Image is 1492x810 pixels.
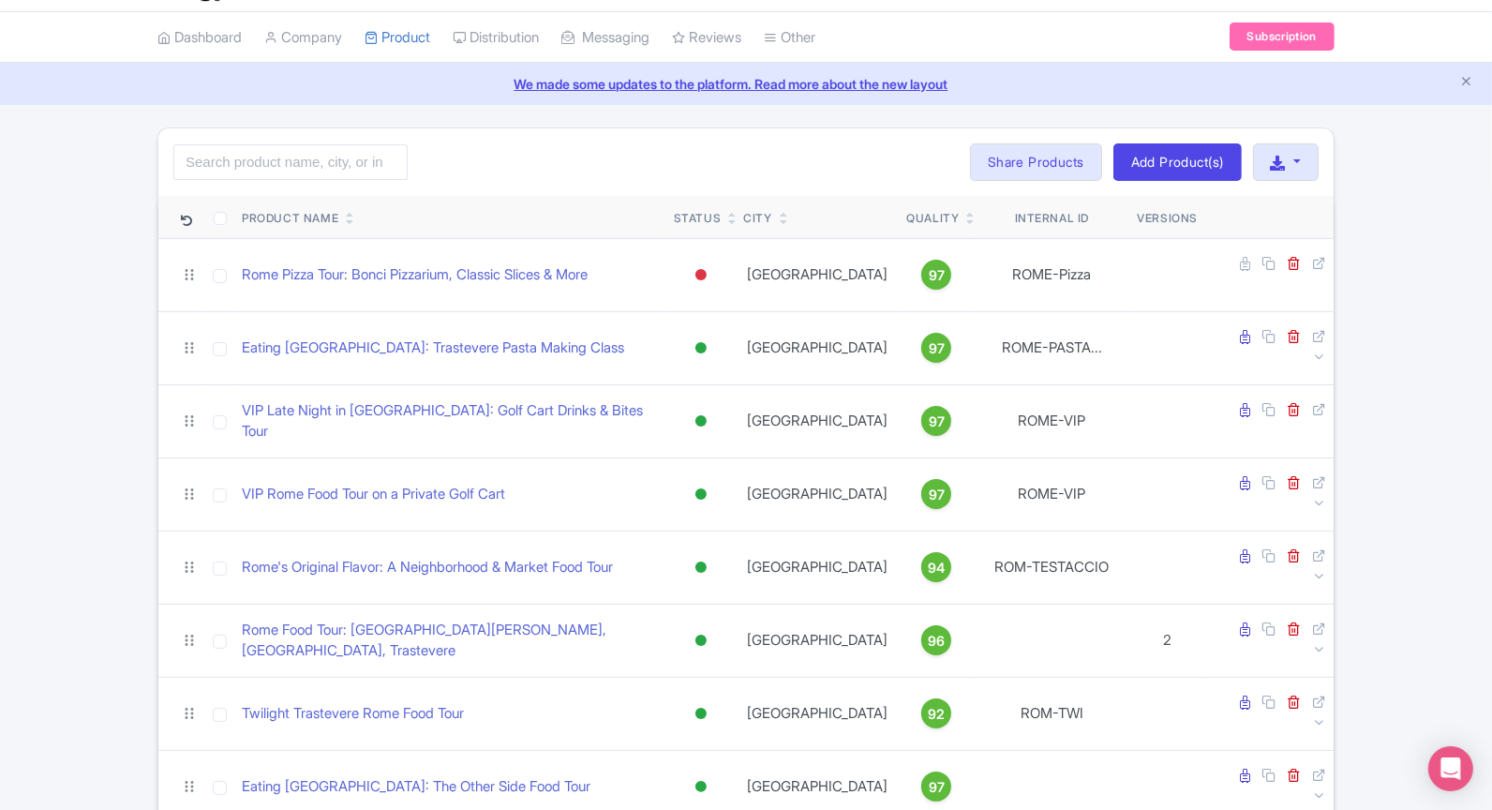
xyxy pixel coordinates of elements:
span: 97 [929,265,945,286]
td: ROM-TESTACCIO [974,531,1129,604]
a: Rome Food Tour: [GEOGRAPHIC_DATA][PERSON_NAME], [GEOGRAPHIC_DATA], Trastevere [242,620,659,662]
td: [GEOGRAPHIC_DATA] [736,238,899,311]
span: 97 [929,777,945,798]
div: Active [692,408,710,435]
a: Rome's Original Flavor: A Neighborhood & Market Food Tour [242,557,613,578]
a: Share Products [970,143,1102,181]
div: City [743,210,771,227]
a: 96 [906,625,966,655]
div: Active [692,554,710,581]
div: Product Name [242,210,338,227]
a: 94 [906,552,966,582]
div: Status [674,210,722,227]
span: 2 [1163,631,1171,649]
div: Active [692,700,710,727]
span: 94 [928,558,945,578]
span: 96 [928,631,945,652]
a: Eating [GEOGRAPHIC_DATA]: Trastevere Pasta Making Class [242,337,624,359]
a: Reviews [672,12,741,64]
a: 97 [906,406,966,436]
span: 97 [929,412,945,432]
span: 92 [928,704,945,725]
a: Add Product(s) [1113,143,1242,181]
div: Active [692,335,710,362]
div: Quality [906,210,959,227]
a: 97 [906,260,966,290]
a: Messaging [561,12,649,64]
a: VIP Late Night in [GEOGRAPHIC_DATA]: Golf Cart Drinks & Bites Tour [242,400,659,442]
input: Search product name, city, or interal id [173,144,408,180]
td: [GEOGRAPHIC_DATA] [736,384,899,457]
td: ROME-PASTA... [974,311,1129,384]
a: 97 [906,479,966,509]
span: 97 [929,338,945,359]
a: Product [365,12,430,64]
a: Eating [GEOGRAPHIC_DATA]: The Other Side Food Tour [242,776,590,798]
td: ROME-VIP [974,384,1129,457]
a: Dashboard [157,12,242,64]
a: Other [764,12,815,64]
a: Twilight Trastevere Rome Food Tour [242,703,464,725]
a: We made some updates to the platform. Read more about the new layout [11,74,1481,94]
a: 92 [906,698,966,728]
div: Active [692,627,710,654]
td: ROME-VIP [974,457,1129,531]
div: Open Intercom Messenger [1428,746,1473,791]
th: Internal ID [974,196,1129,239]
a: 97 [906,772,966,802]
th: Versions [1129,196,1205,239]
a: 97 [906,333,966,363]
div: Active [692,481,710,508]
td: [GEOGRAPHIC_DATA] [736,311,899,384]
span: 97 [929,485,945,505]
td: [GEOGRAPHIC_DATA] [736,677,899,750]
a: Subscription [1230,22,1335,51]
a: VIP Rome Food Tour on a Private Golf Cart [242,484,505,505]
td: ROME-Pizza [974,238,1129,311]
td: [GEOGRAPHIC_DATA] [736,457,899,531]
a: Rome Pizza Tour: Bonci Pizzarium, Classic Slices & More [242,264,588,286]
button: Close announcement [1459,72,1473,94]
div: Inactive [692,262,710,289]
div: Active [692,773,710,801]
td: ROM-TWI [974,677,1129,750]
td: [GEOGRAPHIC_DATA] [736,531,899,604]
a: Distribution [453,12,539,64]
a: Company [264,12,342,64]
td: [GEOGRAPHIC_DATA] [736,604,899,677]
